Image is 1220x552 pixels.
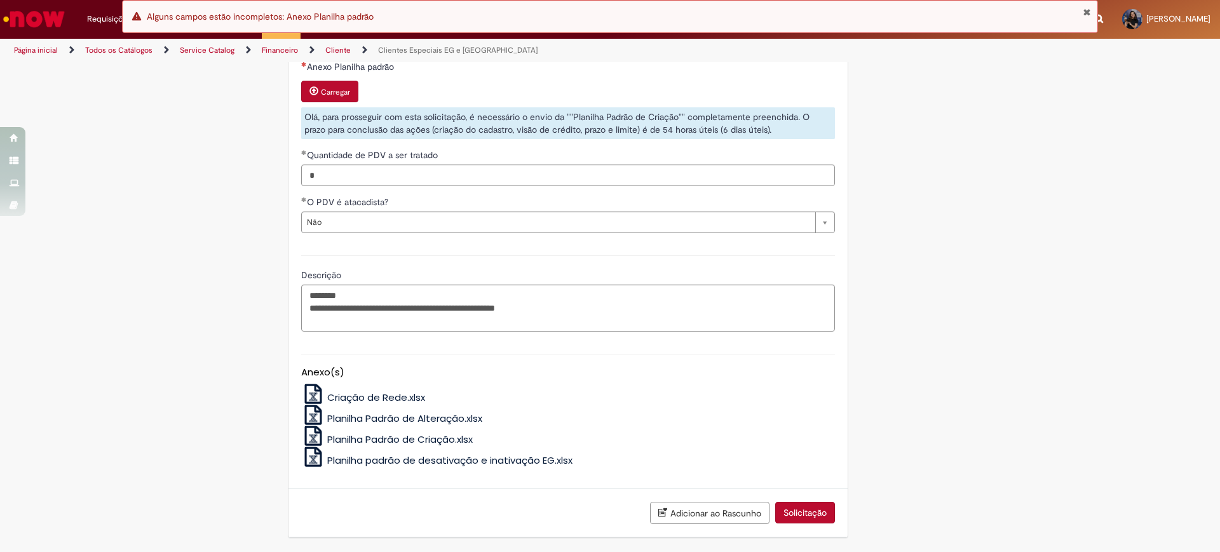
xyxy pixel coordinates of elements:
[307,61,396,72] span: Anexo Planilha padrão
[147,11,374,22] span: Alguns campos estão incompletos: Anexo Planilha padrão
[262,45,298,55] a: Financeiro
[87,13,132,25] span: Requisições
[301,107,835,139] div: Olá, para prosseguir com esta solicitação, é necessário o envio da ""Planilha Padrão de Criação""...
[327,454,573,467] span: Planilha padrão de desativação e inativação EG.xlsx
[307,149,440,161] span: Quantidade de PDV a ser tratado
[327,433,473,446] span: Planilha Padrão de Criação.xlsx
[301,433,473,446] a: Planilha Padrão de Criação.xlsx
[378,45,538,55] a: Clientes Especiais EG e [GEOGRAPHIC_DATA]
[650,502,769,524] button: Adicionar ao Rascunho
[1,6,67,32] img: ServiceNow
[301,165,835,186] input: Quantidade de PDV a ser tratado
[14,45,58,55] a: Página inicial
[301,412,483,425] a: Planilha Padrão de Alteração.xlsx
[301,285,835,332] textarea: Descrição
[301,391,426,404] a: Criação de Rede.xlsx
[775,502,835,523] button: Solicitação
[307,196,391,208] span: O PDV é atacadista?
[307,212,809,232] span: Não
[321,87,350,97] small: Carregar
[1146,13,1210,24] span: [PERSON_NAME]
[327,391,425,404] span: Criação de Rede.xlsx
[301,454,573,467] a: Planilha padrão de desativação e inativação EG.xlsx
[301,269,344,281] span: Descrição
[301,197,307,202] span: Obrigatório Preenchido
[327,412,482,425] span: Planilha Padrão de Alteração.xlsx
[301,81,358,102] button: Carregar anexo de Anexo Planilha padrão Required
[301,367,835,378] h5: Anexo(s)
[10,39,804,62] ul: Trilhas de página
[85,45,152,55] a: Todos os Catálogos
[325,45,351,55] a: Cliente
[301,150,307,155] span: Obrigatório Preenchido
[301,62,307,67] span: Necessários
[180,45,234,55] a: Service Catalog
[1083,7,1091,17] button: Fechar Notificação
